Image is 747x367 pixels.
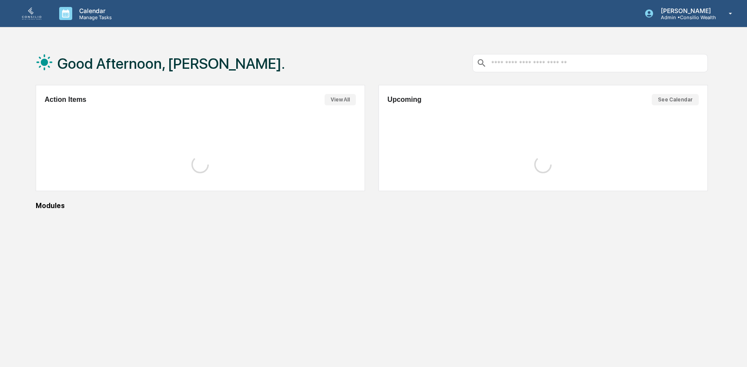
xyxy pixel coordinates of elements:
img: logo [21,7,42,20]
p: Manage Tasks [72,14,116,20]
button: View All [325,94,356,105]
p: [PERSON_NAME] [654,7,716,14]
p: Calendar [72,7,116,14]
h2: Action Items [45,96,87,104]
div: Modules [36,202,708,210]
p: Admin • Consilio Wealth [654,14,716,20]
button: See Calendar [652,94,699,105]
h1: Good Afternoon, [PERSON_NAME]. [57,55,285,72]
h2: Upcoming [388,96,422,104]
